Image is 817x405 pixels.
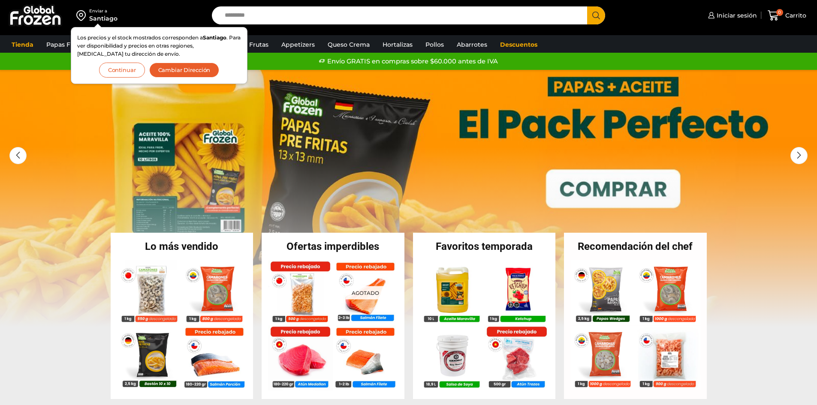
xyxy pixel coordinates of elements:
[790,147,808,164] div: Next slide
[42,36,88,53] a: Papas Fritas
[421,36,448,53] a: Pollos
[714,11,757,20] span: Iniciar sesión
[262,241,404,252] h2: Ofertas imperdibles
[277,36,319,53] a: Appetizers
[783,11,806,20] span: Carrito
[89,8,118,14] div: Enviar a
[346,286,385,299] p: Agotado
[323,36,374,53] a: Queso Crema
[89,14,118,23] div: Santiago
[7,36,38,53] a: Tienda
[77,33,241,58] p: Los precios y el stock mostrados corresponden a . Para ver disponibilidad y precios en otras regi...
[766,6,808,26] a: 0 Carrito
[76,8,89,23] img: address-field-icon.svg
[413,241,556,252] h2: Favoritos temporada
[776,9,783,16] span: 0
[99,63,145,78] button: Continuar
[9,147,27,164] div: Previous slide
[452,36,491,53] a: Abarrotes
[496,36,542,53] a: Descuentos
[564,241,707,252] h2: Recomendación del chef
[378,36,417,53] a: Hortalizas
[706,7,757,24] a: Iniciar sesión
[149,63,220,78] button: Cambiar Dirección
[111,241,253,252] h2: Lo más vendido
[587,6,605,24] button: Search button
[203,34,226,41] strong: Santiago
